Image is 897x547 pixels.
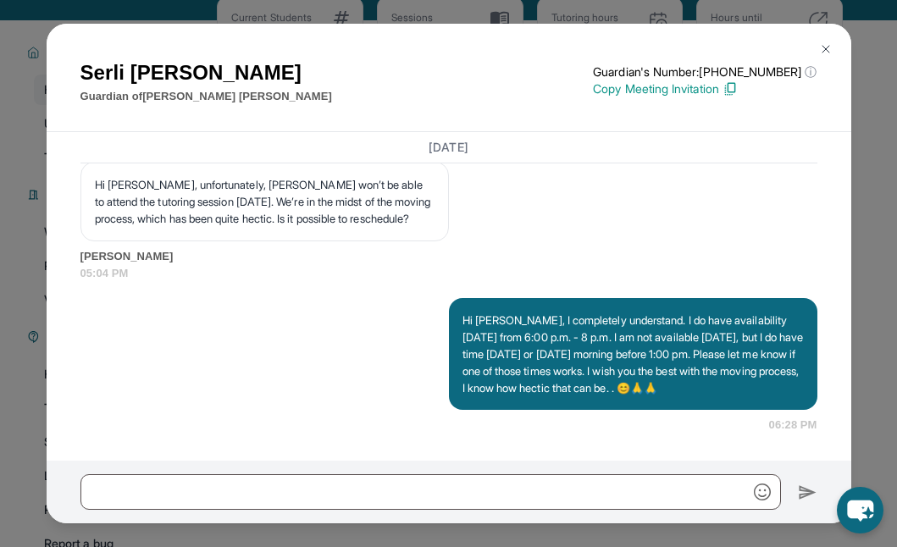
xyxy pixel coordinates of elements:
[593,64,817,80] p: Guardian's Number: [PHONE_NUMBER]
[837,487,883,533] button: chat-button
[80,248,817,265] span: [PERSON_NAME]
[798,483,817,503] img: Send icon
[80,139,817,156] h3: [DATE]
[723,81,738,97] img: Copy Icon
[80,88,332,105] p: Guardian of [PERSON_NAME] [PERSON_NAME]
[80,58,332,88] h1: Serli [PERSON_NAME]
[95,176,435,227] p: Hi [PERSON_NAME], unfortunately, [PERSON_NAME] won’t be able to attend the tutoring session [DATE...
[769,417,817,434] span: 06:28 PM
[462,312,804,396] p: Hi [PERSON_NAME], I completely understand. I do have availability [DATE] from 6:00 p.m. - 8 p.m. ...
[80,265,817,282] span: 05:04 PM
[819,42,833,56] img: Close Icon
[593,80,817,97] p: Copy Meeting Invitation
[805,64,817,80] span: ⓘ
[754,483,771,500] img: Emoji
